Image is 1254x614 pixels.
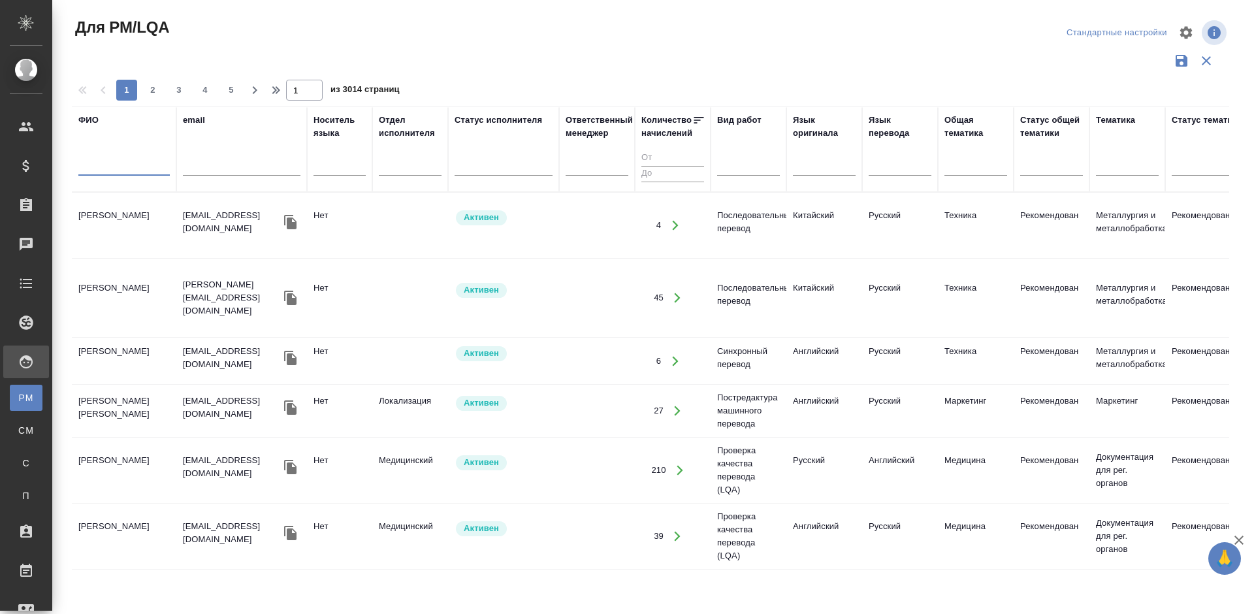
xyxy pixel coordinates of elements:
div: 6 [656,355,661,368]
td: Рекомендован [1014,338,1089,384]
td: Документация для рег. органов [1089,444,1165,496]
td: Последовательный перевод [711,202,786,248]
span: 4 [195,84,216,97]
p: [EMAIL_ADDRESS][DOMAIN_NAME] [183,454,281,480]
span: 🙏 [1214,545,1236,572]
td: Маркетинг [938,388,1014,434]
div: split button [1063,23,1170,43]
td: [PERSON_NAME] [72,275,176,321]
div: Вид работ [717,114,762,127]
span: С [16,457,36,470]
td: Русский [862,338,938,384]
div: Статус исполнителя [455,114,542,127]
button: 3 [169,80,189,101]
td: Английский [786,338,862,384]
td: Последовательный перевод [711,275,786,321]
span: из 3014 страниц [330,82,400,101]
span: CM [16,424,36,437]
button: Открыть работы [664,285,691,312]
span: П [16,489,36,502]
td: Локализация [372,388,448,434]
div: Количество начислений [641,114,692,140]
div: 4 [656,219,661,232]
div: Отдел исполнителя [379,114,442,140]
td: Маркетинг [1089,388,1165,434]
p: Активен [464,396,499,410]
td: Китайский [786,202,862,248]
td: Английский [786,513,862,559]
div: 45 [654,291,664,304]
div: Ответственный менеджер [566,114,633,140]
td: Нет [307,388,372,434]
td: Русский [862,513,938,559]
span: 3 [169,84,189,97]
td: Нет [307,202,372,248]
td: [PERSON_NAME] [72,338,176,384]
div: Рядовой исполнитель: назначай с учетом рейтинга [455,209,553,227]
td: Медицина [938,513,1014,559]
td: Нет [307,338,372,384]
td: Нет [307,275,372,321]
input: От [641,150,704,167]
td: Нет [307,513,372,559]
button: Открыть работы [662,212,688,239]
p: [EMAIL_ADDRESS][DOMAIN_NAME] [183,520,281,546]
td: Синхронный перевод [711,338,786,384]
p: [PERSON_NAME][EMAIL_ADDRESS][DOMAIN_NAME] [183,278,281,317]
div: Рядовой исполнитель: назначай с учетом рейтинга [455,345,553,363]
td: Рекомендован [1014,447,1089,493]
a: PM [10,385,42,411]
td: [PERSON_NAME] [72,447,176,493]
td: Медицина [938,447,1014,493]
div: Рядовой исполнитель: назначай с учетом рейтинга [455,282,553,299]
td: Металлургия и металлобработка [1089,275,1165,321]
div: Общая тематика [944,114,1007,140]
a: CM [10,417,42,444]
div: email [183,114,205,127]
div: Носитель языка [313,114,366,140]
p: [EMAIL_ADDRESS][DOMAIN_NAME] [183,209,281,235]
button: Открыть работы [664,523,691,550]
button: Открыть работы [667,457,694,484]
button: Скопировать [281,398,300,417]
button: Открыть работы [662,347,688,374]
span: Настроить таблицу [1170,17,1202,48]
p: Активен [464,456,499,469]
input: До [641,166,704,182]
td: Английский [862,447,938,493]
td: Проверка качества перевода (LQA) [711,504,786,569]
td: [PERSON_NAME] [72,513,176,559]
div: Рядовой исполнитель: назначай с учетом рейтинга [455,520,553,538]
td: Металлургия и металлобработка [1089,202,1165,248]
div: Язык оригинала [793,114,856,140]
td: Техника [938,202,1014,248]
div: Рядовой исполнитель: назначай с учетом рейтинга [455,395,553,412]
p: [EMAIL_ADDRESS][DOMAIN_NAME] [183,345,281,371]
button: Скопировать [281,212,300,232]
div: Тематика [1096,114,1135,127]
td: Английский [786,388,862,434]
div: Рядовой исполнитель: назначай с учетом рейтинга [455,454,553,472]
td: Рекомендован [1014,202,1089,248]
button: 5 [221,80,242,101]
span: Для PM/LQA [72,17,169,38]
td: Техника [938,338,1014,384]
div: ФИО [78,114,99,127]
button: Сохранить фильтры [1169,48,1194,73]
td: [PERSON_NAME] [PERSON_NAME] [72,388,176,434]
div: Язык перевода [869,114,931,140]
div: 27 [654,404,664,417]
td: Техника [938,275,1014,321]
p: Активен [464,211,499,224]
button: Скопировать [281,523,300,543]
button: Сбросить фильтры [1194,48,1219,73]
a: С [10,450,42,476]
td: Металлургия и металлобработка [1089,338,1165,384]
td: Нет [307,447,372,493]
td: Медицинский [372,447,448,493]
td: Китайский [786,275,862,321]
td: Постредактура машинного перевода [711,385,786,437]
p: Активен [464,283,499,297]
button: 4 [195,80,216,101]
span: 5 [221,84,242,97]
